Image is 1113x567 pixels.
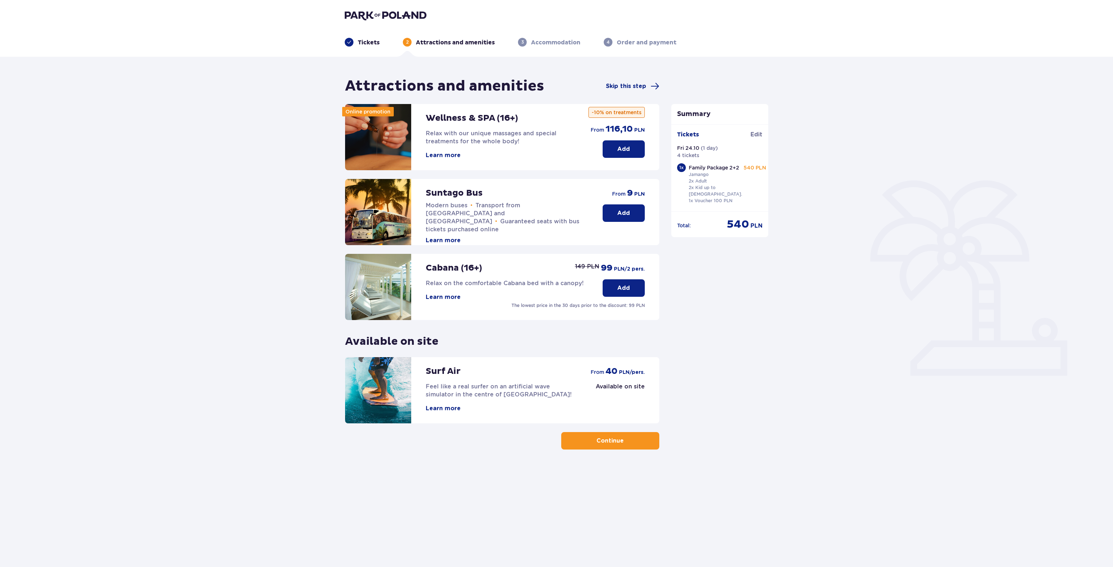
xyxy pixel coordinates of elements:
[606,82,646,90] span: Skip this step
[617,39,676,47] p: Order and payment
[727,217,749,231] span: 540
[689,178,742,204] p: 2x Adult 2x Kid up to [DEMOGRAPHIC_DATA]. 1x Voucher 100 PLN
[342,107,394,116] div: Online promotion
[689,171,709,178] p: Jamango
[403,38,495,47] div: 2Attractions and amenities
[521,39,524,45] p: 3
[345,357,411,423] img: attraction
[603,279,645,297] button: Add
[619,369,645,376] span: PLN /pers.
[345,179,411,245] img: attraction
[606,82,659,91] a: Skip this step
[426,263,482,273] p: Cabana (16+)
[606,366,618,377] span: 40
[416,39,495,47] p: Attractions and amenities
[627,188,633,199] span: 9
[617,284,630,292] p: Add
[591,126,604,133] span: from
[591,368,604,376] span: from
[426,383,572,398] span: Feel like a real surfer on an artificial wave simulator in the centre of [GEOGRAPHIC_DATA]!
[561,432,659,450] button: Continue
[426,202,468,209] span: Modern buses
[701,144,718,152] p: ( 1 day )
[426,366,461,377] p: Surf Air
[495,218,497,225] span: •
[426,130,556,145] span: Relax with our unique massages and special treatments for the whole body!
[604,38,676,47] div: 4Order and payment
[406,39,409,45] p: 2
[607,39,610,45] p: 4
[426,404,461,412] button: Learn more
[603,204,645,222] button: Add
[671,110,769,119] p: Summary
[531,39,580,47] p: Accommodation
[689,164,739,171] p: Family Package 2+2
[634,191,645,198] span: PLN
[750,222,762,230] span: PLN
[677,152,699,159] p: 4 tickets
[345,329,438,348] p: Available on site
[518,38,580,47] div: 3Accommodation
[426,151,461,159] button: Learn more
[596,383,645,391] p: Available on site
[575,263,599,271] p: 149 PLN
[677,222,691,229] p: Total :
[617,209,630,217] p: Add
[744,164,766,171] p: 540 PLN
[426,236,461,244] button: Learn more
[426,218,579,233] span: Guaranteed seats with bus tickets purchased online
[677,163,686,172] div: 1 x
[614,265,645,273] span: PLN /2 pers.
[677,131,699,139] p: Tickets
[750,131,762,139] span: Edit
[588,107,645,118] p: -10% on treatments
[426,280,584,287] span: Relax on the comfortable Cabana bed with a canopy!
[634,127,645,134] span: PLN
[470,202,473,209] span: •
[601,263,612,273] span: 99
[426,293,461,301] button: Learn more
[345,38,380,47] div: Tickets
[612,190,626,197] span: from
[606,124,633,135] span: 116,10
[345,104,411,170] img: attraction
[426,202,520,225] span: Transport from [GEOGRAPHIC_DATA] and [GEOGRAPHIC_DATA]
[426,188,483,199] p: Suntago Bus
[345,77,544,95] h1: Attractions and amenities
[511,302,645,309] p: The lowest price in the 30 days prior to the discount: 99 PLN
[345,10,426,20] img: Park of Poland logo
[426,113,518,124] p: Wellness & SPA (16+)
[358,39,380,47] p: Tickets
[596,437,624,445] p: Continue
[677,144,699,152] p: Fri 24.10
[603,140,645,158] button: Add
[617,145,630,153] p: Add
[345,254,411,320] img: attraction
